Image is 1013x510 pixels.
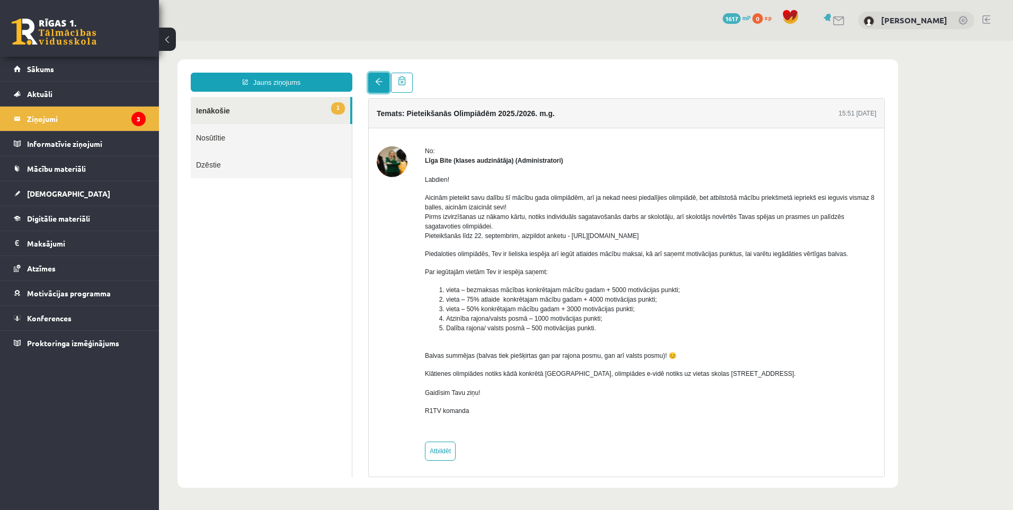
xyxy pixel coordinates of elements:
[266,328,717,357] p: Klātienes olimpiādes notiks kādā konkrētā [GEOGRAPHIC_DATA], olimpiādes e-vidē notiks uz vietas s...
[27,214,90,223] span: Digitālie materiāli
[218,68,396,77] h4: Temats: Pieteikšanās Olimpiādēm 2025./2026. m.g.
[27,189,110,198] span: [DEMOGRAPHIC_DATA]
[752,13,763,24] span: 0
[27,107,146,131] legend: Ziņojumi
[287,254,717,263] li: vieta – 75% atlaide konkrētajam mācību gadam + 4000 motivācijas punkti;
[14,107,146,131] a: Ziņojumi3
[266,116,404,124] strong: Līga Bite (klases audzinātāja) (Administratori)
[32,110,193,137] a: Dzēstie
[14,131,146,156] a: Informatīvie ziņojumi
[27,164,86,173] span: Mācību materiāli
[12,19,96,45] a: Rīgas 1. Tālmācības vidusskola
[765,13,771,22] span: xp
[266,365,717,375] p: R1TV komanda
[32,83,193,110] a: Nosūtītie
[864,16,874,27] img: Danute Valtere
[266,152,717,200] p: Aicinām pieteikt savu dalību šī mācību gada olimpiādēm, arī ja nekad neesi piedalījies olimpiādē,...
[172,61,186,74] span: 1
[266,401,297,420] a: Atbildēt
[27,131,146,156] legend: Informatīvie ziņojumi
[266,134,717,144] p: Labdien!
[14,206,146,231] a: Digitālie materiāli
[881,15,947,25] a: [PERSON_NAME]
[14,181,146,206] a: [DEMOGRAPHIC_DATA]
[14,306,146,330] a: Konferences
[27,288,111,298] span: Motivācijas programma
[14,57,146,81] a: Sākums
[287,273,717,283] li: Atzinība rajona/valsts posmā – 1000 motivācijas punkti;
[723,13,741,24] span: 1617
[27,313,72,323] span: Konferences
[680,68,717,77] div: 15:51 [DATE]
[287,283,717,292] li: Dalība rajona/ valsts posmā – 500 motivācijas punkti.
[27,89,52,99] span: Aktuāli
[27,64,54,74] span: Sākums
[14,82,146,106] a: Aktuāli
[27,263,56,273] span: Atzīmes
[131,112,146,126] i: 3
[266,208,717,218] p: Piedaloties olimpiādēs, Tev ir lieliska iespēja arī iegūt atlaides mācību maksai, kā arī saņemt m...
[14,281,146,305] a: Motivācijas programma
[14,231,146,256] a: Maksājumi
[14,331,146,355] a: Proktoringa izmēģinājums
[266,226,717,236] p: Par iegūtajām vietām Tev ir iespēja saņemt:
[723,13,751,22] a: 1617 mP
[27,338,119,348] span: Proktoringa izmēģinājums
[218,105,248,136] img: Līga Bite (klases audzinātāja)
[266,310,717,320] p: Balvas summējas (balvas tiek piešķirtas gan par rajona posmu, gan arī valsts posmu)! 😊
[742,13,751,22] span: mP
[32,32,193,51] a: Jauns ziņojums
[266,105,717,115] div: No:
[32,56,191,83] a: 1Ienākošie
[287,263,717,273] li: vieta – 50% konkrētajam mācību gadam + 3000 motivācijas punkti;
[287,244,717,254] li: vieta – bezmaksas mācības konkrētajam mācību gadam + 5000 motivācijas punkti;
[27,231,146,256] legend: Maksājumi
[14,156,146,181] a: Mācību materiāli
[14,256,146,280] a: Atzīmes
[752,13,777,22] a: 0 xp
